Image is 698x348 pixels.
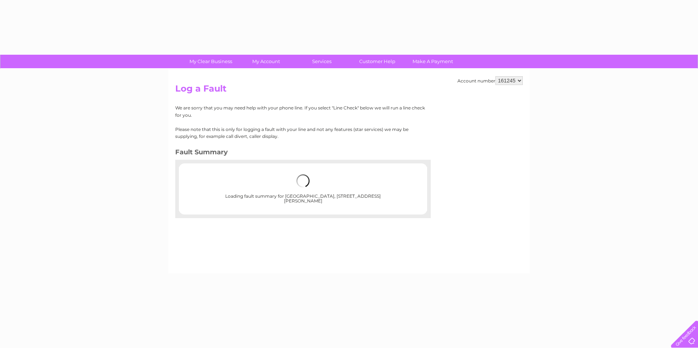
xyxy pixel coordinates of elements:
div: Loading fault summary for [GEOGRAPHIC_DATA], [STREET_ADDRESS][PERSON_NAME] [202,167,404,211]
h3: Fault Summary [175,147,425,160]
p: Please note that this is only for logging a fault with your line and not any features (star servi... [175,126,425,140]
a: Customer Help [347,55,407,68]
a: My Account [236,55,296,68]
img: loading [296,174,310,187]
a: Services [292,55,352,68]
h2: Log a Fault [175,84,523,97]
div: Account number [457,76,523,85]
p: We are sorry that you may need help with your phone line. If you select "Line Check" below we wil... [175,104,425,118]
a: Make A Payment [403,55,463,68]
a: My Clear Business [181,55,241,68]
